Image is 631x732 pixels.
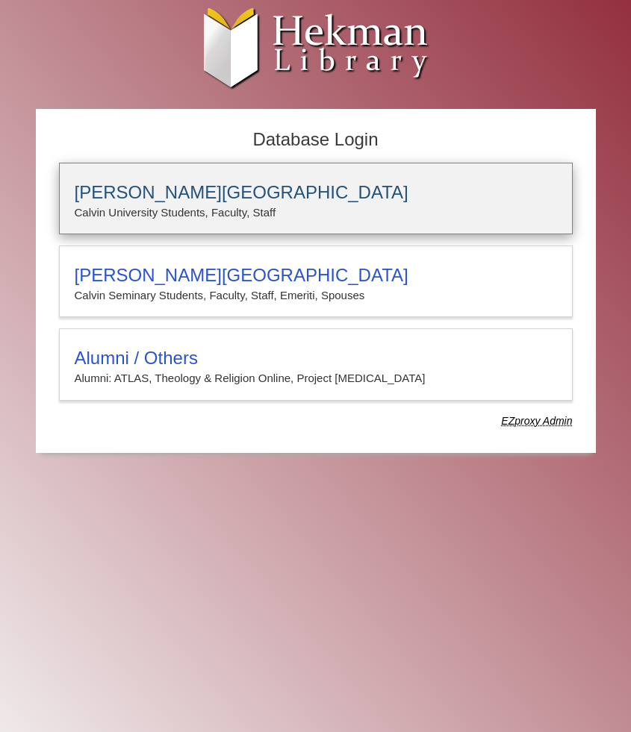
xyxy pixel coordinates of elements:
a: [PERSON_NAME][GEOGRAPHIC_DATA]Calvin University Students, Faculty, Staff [59,163,573,234]
h3: [PERSON_NAME][GEOGRAPHIC_DATA] [75,265,557,286]
p: Calvin University Students, Faculty, Staff [75,203,557,222]
h2: Database Login [52,125,580,155]
summary: Alumni / OthersAlumni: ATLAS, Theology & Religion Online, Project [MEDICAL_DATA] [75,348,557,388]
dfn: Use Alumni login [501,415,572,427]
h3: Alumni / Others [75,348,557,369]
p: Calvin Seminary Students, Faculty, Staff, Emeriti, Spouses [75,286,557,305]
p: Alumni: ATLAS, Theology & Religion Online, Project [MEDICAL_DATA] [75,369,557,388]
h3: [PERSON_NAME][GEOGRAPHIC_DATA] [75,182,557,203]
a: [PERSON_NAME][GEOGRAPHIC_DATA]Calvin Seminary Students, Faculty, Staff, Emeriti, Spouses [59,245,573,317]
